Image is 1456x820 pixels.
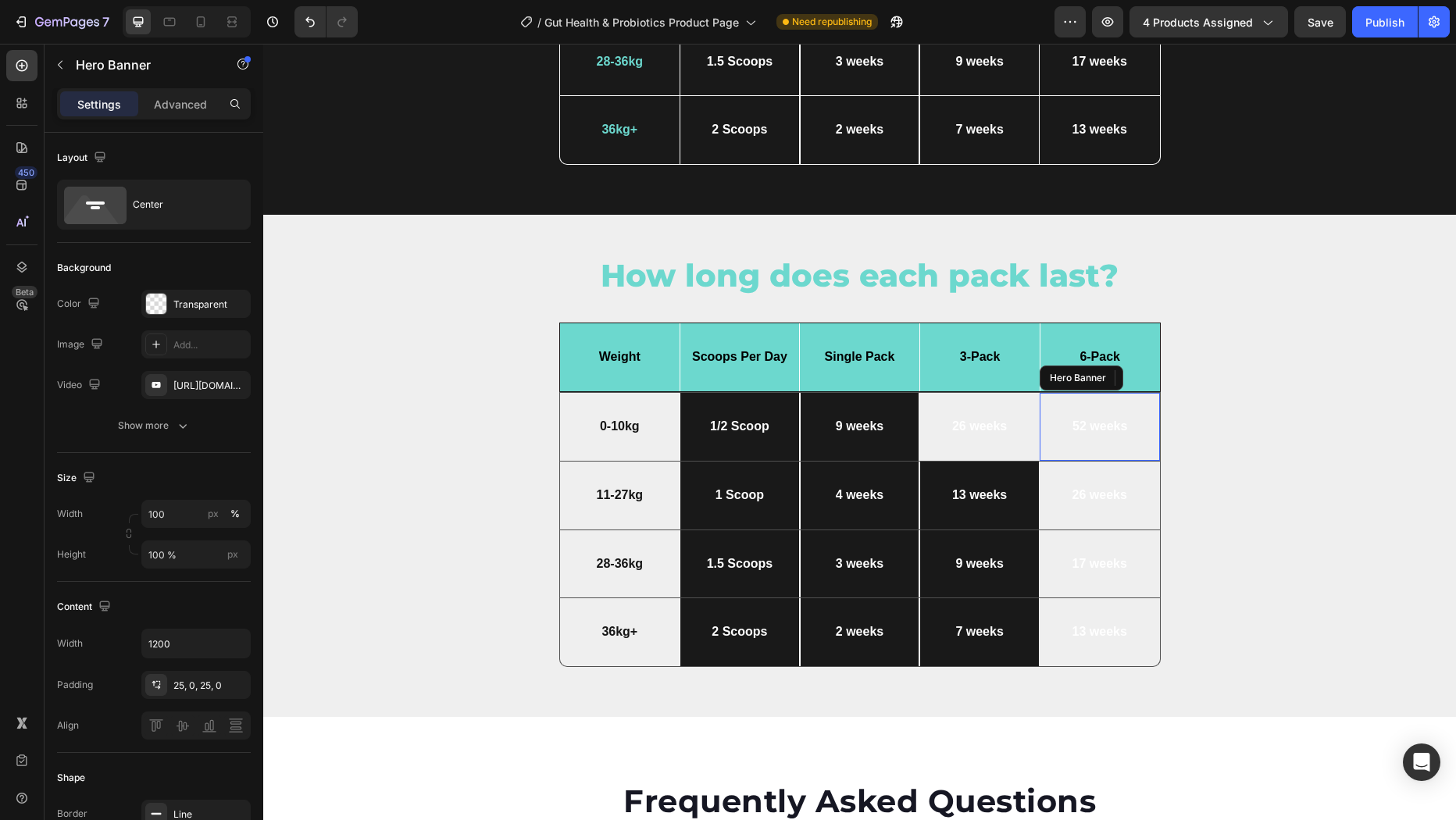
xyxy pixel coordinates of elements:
p: 2 Scoops [423,580,530,597]
div: Width [57,636,83,651]
p: 7 [102,12,109,31]
div: Publish [1365,14,1404,30]
p: 36kg+ [317,78,397,94]
p: Settings [77,96,121,112]
p: Scoops Per Day [423,305,530,322]
div: px [208,507,219,521]
p: 26 weeks [782,444,891,460]
div: [URL][DOMAIN_NAME] [173,379,247,393]
button: Publish [1352,6,1418,37]
h2: How long does each pack last? [296,210,898,254]
label: Height [57,547,86,562]
p: 28-36kg [317,512,397,529]
p: 2 weeks [543,580,651,597]
span: Save [1308,16,1333,29]
p: 13 weeks [662,444,770,460]
div: Padding [57,678,93,692]
input: px [141,540,251,569]
div: Video [57,375,104,396]
p: 26 weeks [662,375,771,391]
button: 4 products assigned [1129,6,1288,37]
p: 2 weeks [543,78,651,94]
div: Open Intercom Messenger [1403,743,1440,781]
button: Save [1294,6,1346,37]
span: 4 products assigned [1143,14,1253,30]
p: 17 weeks [782,512,891,529]
div: Shape [57,771,85,785]
p: Hero Banner [76,55,209,74]
p: 2 Scoops [423,78,530,94]
p: 7 weeks [662,78,770,94]
p: 11-27kg [317,444,397,460]
div: Background Image [777,349,897,417]
button: px [226,504,244,523]
span: px [227,548,238,560]
p: 13 weeks [782,78,891,94]
div: Content [57,597,114,618]
div: Image [57,334,106,355]
p: 9 weeks [662,512,770,529]
span: Need republishing [792,15,872,29]
iframe: Design area [263,44,1456,820]
p: 0-10kg [317,375,397,391]
input: px% [141,500,251,528]
div: Background [57,261,111,275]
h2: Frequently Asked Questions [218,736,976,779]
p: Advanced [154,96,207,112]
div: Background Image [657,280,776,348]
p: Single Pack [542,305,651,322]
button: 7 [6,6,116,37]
div: Size [57,468,98,489]
div: Hero Banner [783,327,846,341]
div: Add... [173,338,247,352]
div: Color [57,294,103,315]
div: 450 [15,166,37,179]
div: Layout [57,148,109,169]
input: Auto [142,629,250,658]
div: Align [57,718,79,733]
p: 1 Scoop [423,444,530,460]
p: 52 weeks [783,375,891,391]
p: 3 weeks [543,512,651,529]
p: 1.5 Scoops [423,512,530,529]
span: / [537,14,541,30]
p: 36kg+ [317,580,397,597]
div: Center [133,187,228,223]
div: Beta [12,286,37,298]
p: 7 weeks [662,580,770,597]
label: Width [57,507,83,521]
p: 6-Pack [783,305,891,322]
span: Gut Health & Probiotics Product Page [544,14,739,30]
p: 3-Pack [662,305,771,322]
div: 25, 0, 25, 0 [173,679,247,693]
p: 9 weeks [543,375,651,391]
strong: Weight [336,306,377,319]
div: Show more [118,418,191,433]
div: Undo/Redo [294,6,358,37]
button: Show more [57,412,251,440]
button: % [204,504,223,523]
div: Transparent [173,298,247,312]
p: 13 weeks [782,580,891,597]
div: Background Image [777,280,897,348]
div: % [230,507,240,521]
p: 4 weeks [543,444,651,460]
p: 1/2 Scoop [423,375,530,391]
